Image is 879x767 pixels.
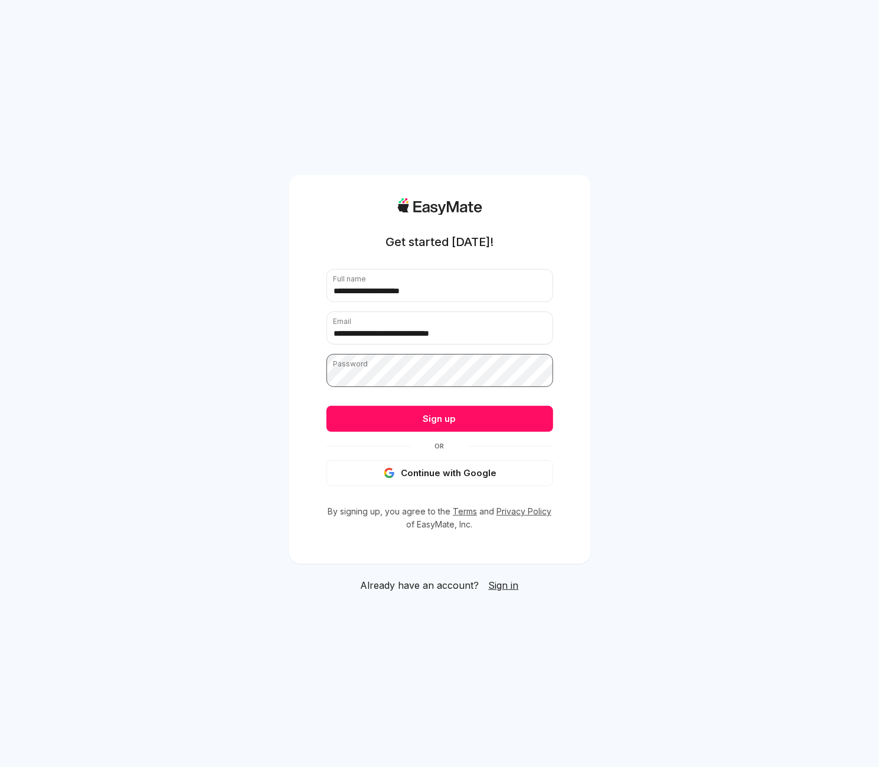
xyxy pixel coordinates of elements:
a: Privacy Policy [496,506,551,516]
span: Or [411,441,468,451]
a: Terms [453,506,477,516]
button: Sign up [326,406,553,432]
button: Continue with Google [326,460,553,486]
h1: Get started [DATE]! [385,234,494,250]
a: Sign in [489,578,519,592]
span: Sign in [489,579,519,591]
span: Already have an account? [361,578,479,592]
p: By signing up, you agree to the and of EasyMate, Inc. [326,505,553,531]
